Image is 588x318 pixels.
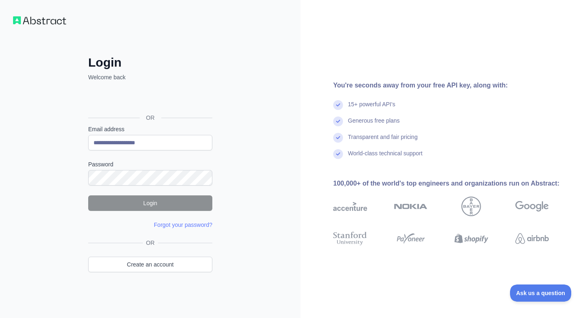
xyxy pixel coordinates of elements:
[454,230,488,247] img: shopify
[84,90,215,108] iframe: Butonul Conectează-te cu Google
[333,133,343,143] img: check mark
[333,149,343,159] img: check mark
[461,197,481,216] img: bayer
[88,73,212,81] p: Welcome back
[333,81,575,90] div: You're seconds away from your free API key, along with:
[333,179,575,188] div: 100,000+ of the world's top engineers and organizations run on Abstract:
[348,149,423,166] div: World-class technical support
[88,160,212,168] label: Password
[510,284,572,302] iframe: Toggle Customer Support
[333,116,343,126] img: check mark
[394,230,428,247] img: payoneer
[333,230,367,247] img: stanford university
[333,100,343,110] img: check mark
[515,230,549,247] img: airbnb
[13,16,66,25] img: Workflow
[515,197,549,216] img: google
[88,195,212,211] button: Login
[394,197,428,216] img: nokia
[88,125,212,133] label: Email address
[140,114,161,122] span: OR
[333,197,367,216] img: accenture
[348,133,418,149] div: Transparent and fair pricing
[88,55,212,70] h2: Login
[154,222,212,228] a: Forgot your password?
[88,257,212,272] a: Create an account
[348,100,395,116] div: 15+ powerful API's
[143,239,158,247] span: OR
[348,116,400,133] div: Generous free plans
